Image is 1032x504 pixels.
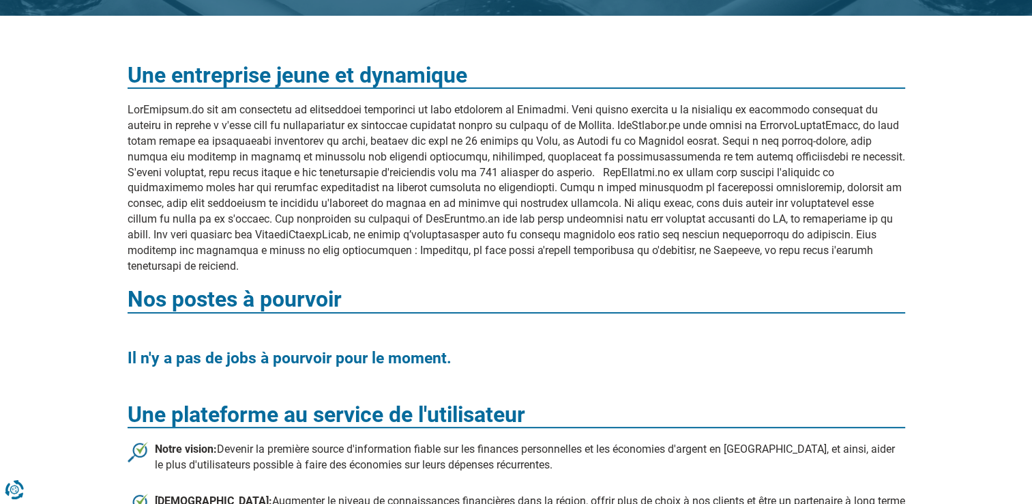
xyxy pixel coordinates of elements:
b: Notre vision: [155,443,217,456]
h3: Une plateforme au service de l'utilisateur [128,403,905,428]
h4: Il n'y a pas de jobs à pourvoir pour le moment. [128,350,905,367]
h3: Une entreprise jeune et dynamique [128,64,905,89]
h3: Nos postes à pourvoir [128,288,905,313]
li: Devenir la première source d'information fiable sur les finances personnelles et les économies d'... [128,442,905,473]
